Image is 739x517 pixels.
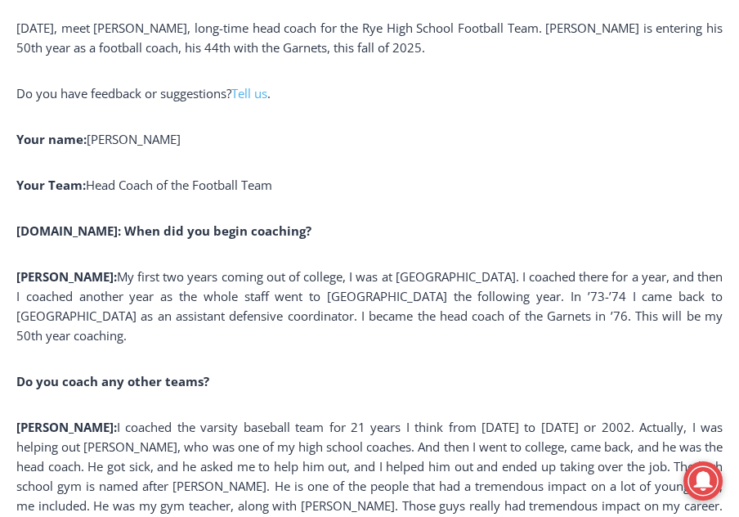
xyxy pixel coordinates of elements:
a: Open Tues. - Sun. [PHONE_NUMBER] [1,164,164,204]
strong: [PERSON_NAME]: [16,268,117,285]
span: Intern @ [DOMAIN_NAME] [408,163,738,200]
p: My first two years coming out of college, I was at [GEOGRAPHIC_DATA]. I coached there for a year,... [16,267,723,345]
span: Open Tues. - Sun. [PHONE_NUMBER] [5,169,160,231]
strong: Do you coach any other teams? [16,373,209,389]
p: Do you have feedback or suggestions? . [16,83,723,103]
p: Head Coach of the Football Team [16,175,723,195]
strong: [PERSON_NAME]: [16,419,117,435]
p: [DATE], meet [PERSON_NAME], long-time head coach for the Rye High School Football Team. [PERSON_N... [16,18,723,57]
div: "...watching a master [PERSON_NAME] chef prepare an omakase meal is fascinating dinner theater an... [168,102,240,196]
strong: Your name: [16,131,87,147]
a: Tell us [231,85,267,101]
p: [PERSON_NAME] [16,129,723,149]
strong: Your Team: [16,177,86,193]
strong: [DOMAIN_NAME]: When did you begin coaching? [16,223,311,239]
